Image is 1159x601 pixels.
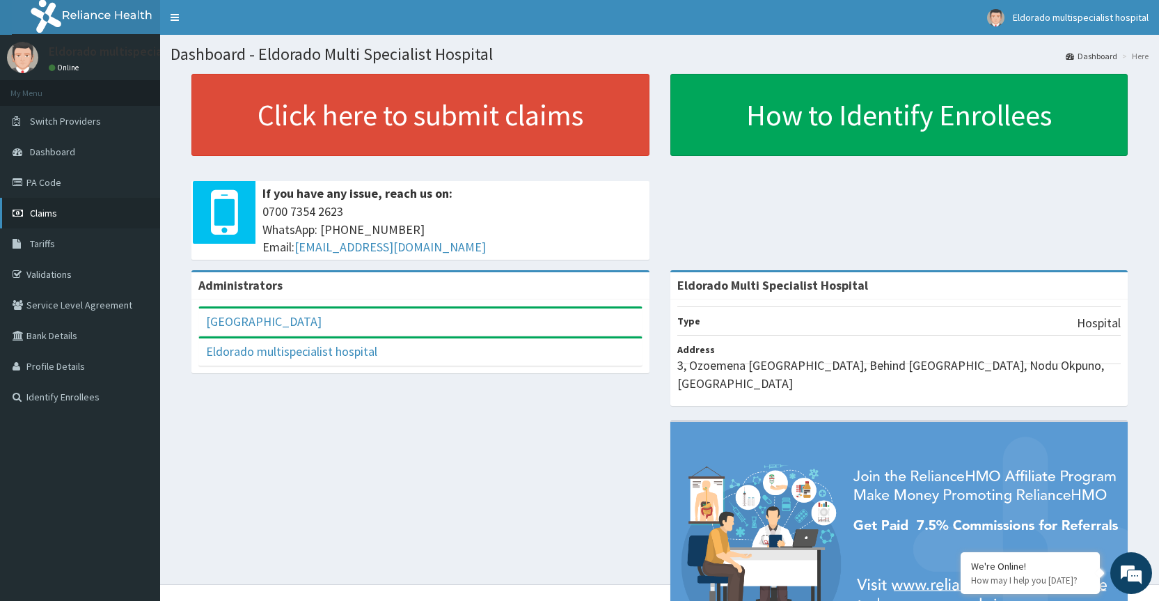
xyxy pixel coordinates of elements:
div: Minimize live chat window [228,7,262,40]
a: Click here to submit claims [191,74,649,156]
img: User Image [987,9,1004,26]
p: How may I help you today? [971,575,1089,586]
p: Eldorado multispecialist hospital [49,45,227,58]
a: How to Identify Enrollees [670,74,1128,156]
a: Online [49,63,82,72]
textarea: Type your message and hit 'Enter' [7,380,265,429]
a: Dashboard [1066,50,1117,62]
span: Dashboard [30,146,75,158]
span: 0700 7354 2623 WhatsApp: [PHONE_NUMBER] Email: [262,203,642,256]
b: If you have any issue, reach us on: [262,185,452,201]
b: Administrators [198,277,283,293]
span: Eldorado multispecialist hospital [1013,11,1149,24]
span: Switch Providers [30,115,101,127]
span: We're online! [81,175,192,316]
li: Here [1119,50,1149,62]
strong: Eldorado Multi Specialist Hospital [677,277,868,293]
h1: Dashboard - Eldorado Multi Specialist Hospital [171,45,1149,63]
a: [EMAIL_ADDRESS][DOMAIN_NAME] [294,239,486,255]
img: User Image [7,42,38,73]
img: d_794563401_company_1708531726252_794563401 [26,70,56,104]
b: Type [677,315,700,327]
p: Hospital [1077,314,1121,332]
b: Address [677,343,715,356]
a: [GEOGRAPHIC_DATA] [206,313,322,329]
span: Claims [30,207,57,219]
p: 3, Ozoemena [GEOGRAPHIC_DATA], Behind [GEOGRAPHIC_DATA], Nodu Okpuno, [GEOGRAPHIC_DATA] [677,357,1121,392]
span: Tariffs [30,237,55,250]
a: Eldorado multispecialist hospital [206,343,377,359]
div: Chat with us now [72,78,234,96]
div: We're Online! [971,560,1089,572]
